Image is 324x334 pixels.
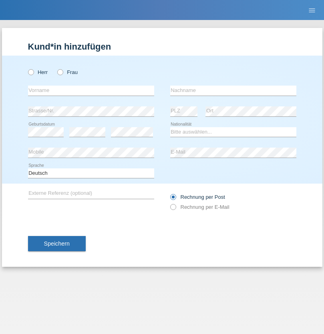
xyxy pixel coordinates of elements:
input: Rechnung per E-Mail [170,204,175,214]
input: Rechnung per Post [170,194,175,204]
button: Speichern [28,236,86,251]
input: Frau [57,69,62,74]
label: Frau [57,69,78,75]
label: Rechnung per Post [170,194,225,200]
label: Herr [28,69,48,75]
span: Speichern [44,240,70,247]
i: menu [308,6,316,14]
input: Herr [28,69,33,74]
h1: Kund*in hinzufügen [28,42,296,52]
a: menu [304,8,320,12]
label: Rechnung per E-Mail [170,204,229,210]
